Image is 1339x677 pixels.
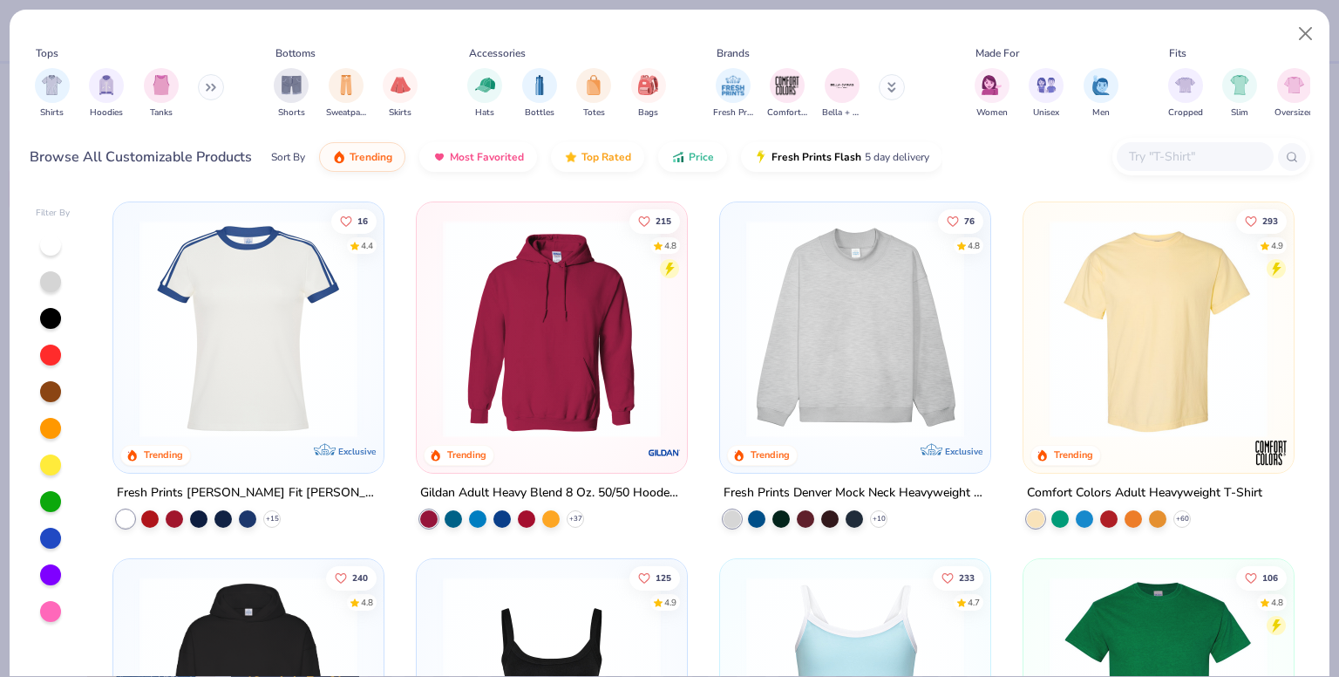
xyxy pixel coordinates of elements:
[822,106,862,120] span: Bella + Canvas
[319,142,405,172] button: Trending
[97,75,116,95] img: Hoodies Image
[664,596,676,609] div: 4.9
[1041,220,1276,438] img: 029b8af0-80e6-406f-9fdc-fdf898547912
[713,68,753,120] button: filter button
[327,565,377,590] button: Like
[658,142,727,172] button: Price
[1037,75,1057,95] img: Unisex Image
[713,68,753,120] div: filter for Fresh Prints
[266,514,279,524] span: + 15
[865,147,929,168] span: 5 day delivery
[350,150,392,164] span: Trending
[1027,482,1262,504] div: Comfort Colors Adult Heavyweight T-Shirt
[1231,106,1248,120] span: Slim
[522,68,557,120] div: filter for Bottles
[432,150,446,164] img: most_fav.gif
[1029,68,1064,120] button: filter button
[42,75,62,95] img: Shirts Image
[968,239,980,252] div: 4.8
[1168,68,1203,120] button: filter button
[469,45,526,61] div: Accessories
[583,106,605,120] span: Totes
[631,68,666,120] button: filter button
[551,142,644,172] button: Top Rated
[1253,435,1288,470] img: Comfort Colors logo
[656,216,671,225] span: 215
[564,150,578,164] img: TopRated.gif
[131,220,366,438] img: e5540c4d-e74a-4e58-9a52-192fe86bec9f
[973,220,1208,438] img: a90f7c54-8796-4cb2-9d6e-4e9644cfe0fe
[278,106,305,120] span: Shorts
[1091,75,1111,95] img: Men Image
[450,150,524,164] span: Most Favorited
[724,482,987,504] div: Fresh Prints Denver Mock Neck Heavyweight Sweatshirt
[959,573,975,582] span: 233
[741,142,942,172] button: Fresh Prints Flash5 day delivery
[1168,106,1203,120] span: Cropped
[271,149,305,165] div: Sort By
[362,239,374,252] div: 4.4
[975,68,1009,120] div: filter for Women
[647,435,682,470] img: Gildan logo
[144,68,179,120] div: filter for Tanks
[383,68,418,120] button: filter button
[1084,68,1118,120] button: filter button
[629,209,680,233] button: Like
[717,45,750,61] div: Brands
[933,565,983,590] button: Like
[282,75,302,95] img: Shorts Image
[629,565,680,590] button: Like
[275,45,316,61] div: Bottoms
[767,68,807,120] div: filter for Comfort Colors
[872,514,885,524] span: + 10
[144,68,179,120] button: filter button
[89,68,124,120] button: filter button
[150,106,173,120] span: Tanks
[1289,17,1322,51] button: Close
[326,68,366,120] button: filter button
[332,209,377,233] button: Like
[117,482,380,504] div: Fresh Prints [PERSON_NAME] Fit [PERSON_NAME] Shirt with Stripes
[656,573,671,582] span: 125
[391,75,411,95] img: Skirts Image
[467,68,502,120] div: filter for Hats
[90,106,123,120] span: Hoodies
[1271,239,1283,252] div: 4.9
[1222,68,1257,120] div: filter for Slim
[274,68,309,120] div: filter for Shorts
[1236,209,1287,233] button: Like
[767,68,807,120] button: filter button
[938,209,983,233] button: Like
[975,68,1009,120] button: filter button
[1029,68,1064,120] div: filter for Unisex
[964,216,975,225] span: 76
[274,68,309,120] button: filter button
[754,150,768,164] img: flash.gif
[638,106,658,120] span: Bags
[1236,565,1287,590] button: Like
[631,68,666,120] div: filter for Bags
[530,75,549,95] img: Bottles Image
[576,68,611,120] div: filter for Totes
[362,596,374,609] div: 4.8
[30,147,252,168] div: Browse All Customizable Products
[1033,106,1059,120] span: Unisex
[434,220,669,438] img: 01756b78-01f6-4cc6-8d8a-3c30c1a0c8ac
[475,106,494,120] span: Hats
[581,150,631,164] span: Top Rated
[1284,75,1304,95] img: Oversized Image
[522,68,557,120] button: filter button
[1168,68,1203,120] div: filter for Cropped
[1274,106,1314,120] span: Oversized
[36,207,71,220] div: Filter By
[525,106,554,120] span: Bottles
[467,68,502,120] button: filter button
[35,68,70,120] button: filter button
[419,142,537,172] button: Most Favorited
[713,106,753,120] span: Fresh Prints
[720,72,746,99] img: Fresh Prints Image
[383,68,418,120] div: filter for Skirts
[569,514,582,524] span: + 37
[1175,75,1195,95] img: Cropped Image
[389,106,411,120] span: Skirts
